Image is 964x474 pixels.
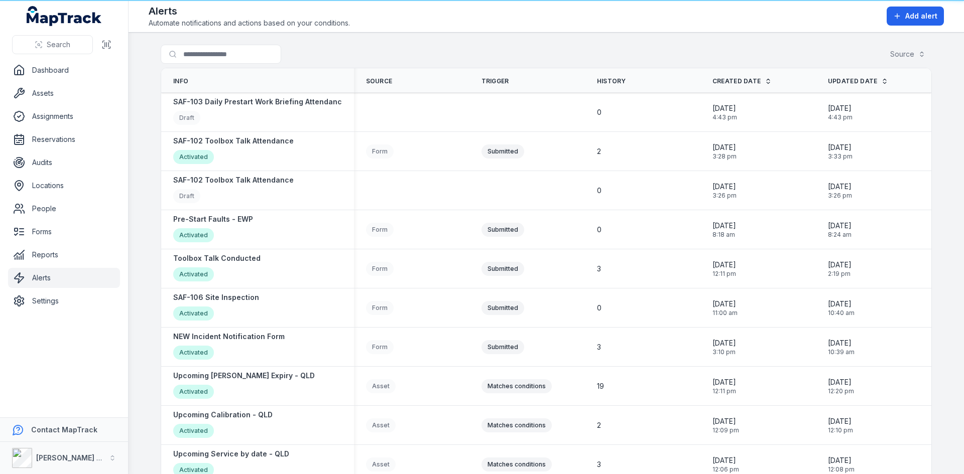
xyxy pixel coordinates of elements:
[173,214,253,224] strong: Pre-Start Faults - EWP
[47,40,70,50] span: Search
[712,270,736,278] span: 12:11 pm
[828,152,853,161] span: 3:33 pm
[828,338,855,356] time: 9/1/2025, 10:39:57 AM
[597,264,601,274] span: 3
[27,6,102,26] a: MapTrack
[8,176,120,196] a: Locations
[149,18,350,28] span: Automate notifications and actions based on your conditions.
[173,97,378,127] a: SAF-103 Daily Prestart Work Briefing Attendance RegisterDraft
[828,142,853,161] time: 9/15/2025, 3:33:29 PM
[173,77,188,85] span: Info
[828,182,852,192] span: [DATE]
[173,175,294,206] a: SAF-102 Toolbox Talk AttendanceDraft
[712,260,736,270] span: [DATE]
[597,303,601,313] span: 0
[828,77,889,85] a: Updated Date
[481,379,552,393] div: Matches conditions
[8,60,120,80] a: Dashboard
[884,45,932,64] button: Source
[712,77,761,85] span: Created Date
[149,4,350,18] h2: Alerts
[712,142,737,152] span: [DATE]
[173,267,214,281] div: Activated
[481,262,524,276] div: Submitted
[712,231,736,239] span: 8:18 am
[8,291,120,311] a: Settings
[828,231,852,239] span: 8:24 am
[173,136,294,167] a: SAF-102 Toolbox Talk AttendanceActivated
[905,11,937,21] span: Add alert
[8,129,120,149] a: Reservations
[173,292,259,323] a: SAF-106 Site InspectionActivated
[828,182,852,200] time: 9/15/2025, 3:26:30 PM
[828,221,852,231] span: [DATE]
[36,453,118,462] strong: [PERSON_NAME] Group
[828,416,853,426] span: [DATE]
[597,146,601,156] span: 2
[8,268,120,288] a: Alerts
[712,416,739,434] time: 7/3/2025, 12:09:11 PM
[828,299,855,309] span: [DATE]
[173,332,285,362] a: NEW Incident Notification FormActivated
[712,182,737,200] time: 9/15/2025, 3:26:30 PM
[173,410,273,420] strong: Upcoming Calibration - QLD
[597,459,601,469] span: 3
[712,338,736,348] span: [DATE]
[481,457,552,471] div: Matches conditions
[173,150,214,164] div: Activated
[481,340,524,354] div: Submitted
[712,309,738,317] span: 11:00 am
[481,223,524,237] div: Submitted
[712,426,739,434] span: 12:09 pm
[597,381,604,391] span: 19
[366,340,394,354] div: Form
[828,221,852,239] time: 9/9/2025, 8:24:22 AM
[366,262,394,276] div: Form
[173,385,214,399] div: Activated
[712,299,738,317] time: 8/19/2025, 11:00:53 AM
[173,332,285,342] strong: NEW Incident Notification Form
[366,77,393,85] span: Source
[366,301,394,315] div: Form
[31,425,97,434] strong: Contact MapTrack
[712,299,738,309] span: [DATE]
[712,377,736,387] span: [DATE]
[828,192,852,200] span: 3:26 pm
[828,416,853,434] time: 7/3/2025, 12:10:09 PM
[597,77,626,85] span: History
[712,221,736,239] time: 9/9/2025, 8:18:54 AM
[366,223,394,237] div: Form
[712,77,772,85] a: Created Date
[481,144,524,159] div: Submitted
[8,152,120,173] a: Audits
[712,455,739,473] time: 7/3/2025, 12:06:04 PM
[8,83,120,103] a: Assets
[597,186,601,196] span: 0
[173,292,259,302] strong: SAF-106 Site Inspection
[173,371,315,381] strong: Upcoming [PERSON_NAME] Expiry - QLD
[366,379,396,393] div: Asset
[828,260,852,278] time: 8/21/2025, 2:19:43 PM
[712,103,737,113] span: [DATE]
[173,175,294,185] strong: SAF-102 Toolbox Talk Attendance
[828,309,855,317] span: 10:40 am
[173,449,289,459] strong: Upcoming Service by date - QLD
[712,465,739,473] span: 12:06 pm
[173,253,261,284] a: Toolbox Talk ConductedActivated
[828,348,855,356] span: 10:39 am
[8,199,120,219] a: People
[173,346,214,360] div: Activated
[712,192,737,200] span: 3:26 pm
[173,424,214,438] div: Activated
[712,348,736,356] span: 3:10 pm
[481,77,509,85] span: Trigger
[828,377,854,395] time: 7/3/2025, 12:20:20 PM
[8,222,120,242] a: Forms
[173,214,253,245] a: Pre-Start Faults - EWPActivated
[8,245,120,265] a: Reports
[828,455,855,465] span: [DATE]
[366,457,396,471] div: Asset
[173,97,378,107] strong: SAF-103 Daily Prestart Work Briefing Attendance Register
[828,142,853,152] span: [DATE]
[828,377,854,387] span: [DATE]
